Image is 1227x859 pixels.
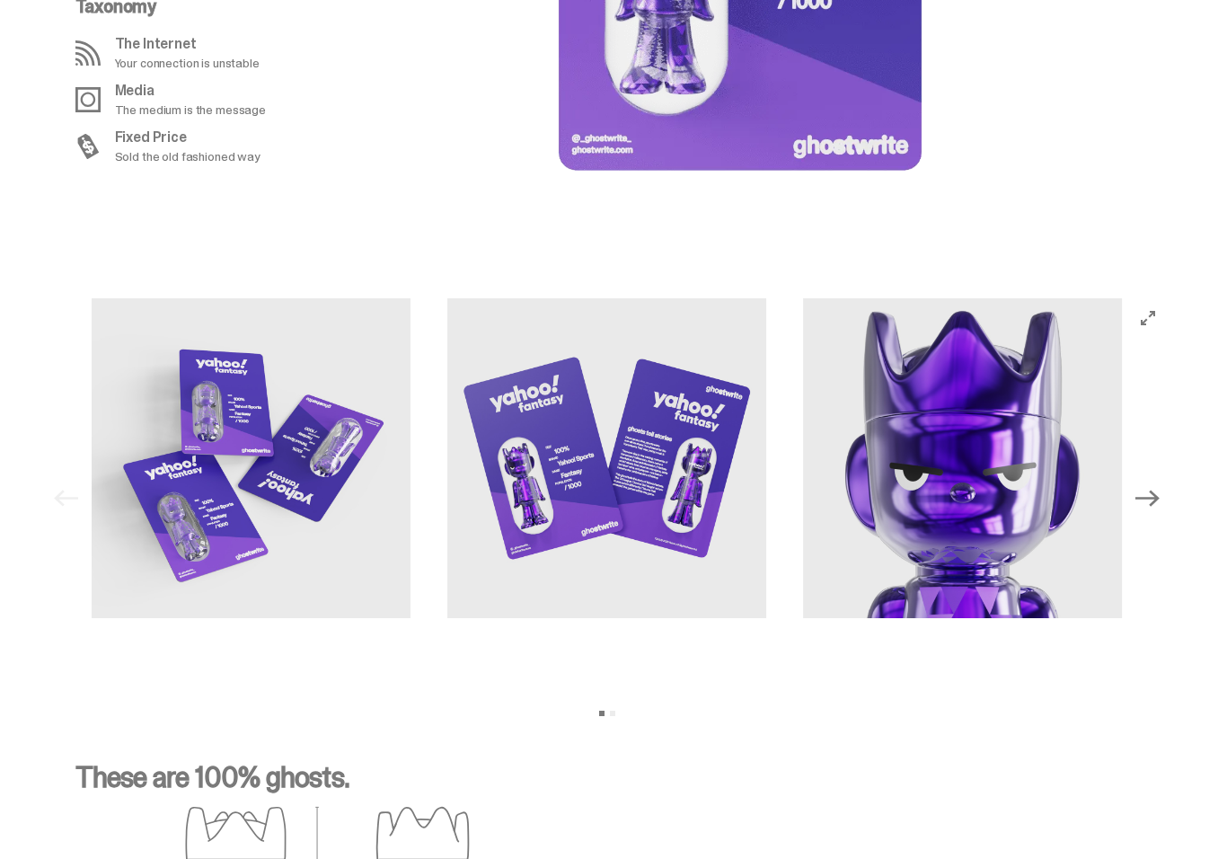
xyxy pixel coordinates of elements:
[1128,478,1168,518] button: Next
[115,57,260,69] p: Your connection is unstable
[115,130,260,145] p: Fixed Price
[75,763,1139,806] p: These are 100% ghosts.
[115,37,260,51] p: The Internet
[1137,307,1159,329] button: View full-screen
[610,711,615,716] button: View slide 2
[599,711,605,716] button: View slide 1
[115,150,260,163] p: Sold the old fashioned way
[447,298,767,618] img: Yahoo-MG-2.png
[92,298,411,618] img: Yahoo-MG-1.png
[115,103,267,116] p: The medium is the message
[803,298,1123,618] img: Yahoo-MG-3.png
[115,84,267,98] p: Media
